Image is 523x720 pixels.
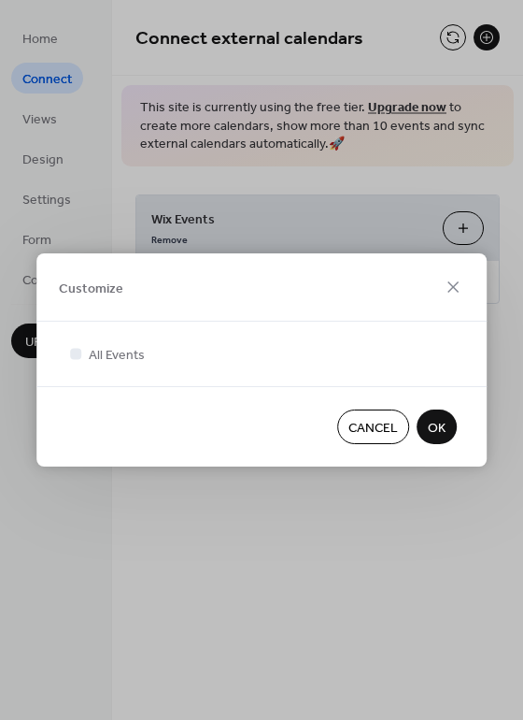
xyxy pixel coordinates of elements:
[59,279,123,298] span: Customize
[348,419,398,439] span: Cancel
[428,419,445,439] span: OK
[337,410,409,444] button: Cancel
[417,410,457,444] button: OK
[89,346,145,366] span: All Events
